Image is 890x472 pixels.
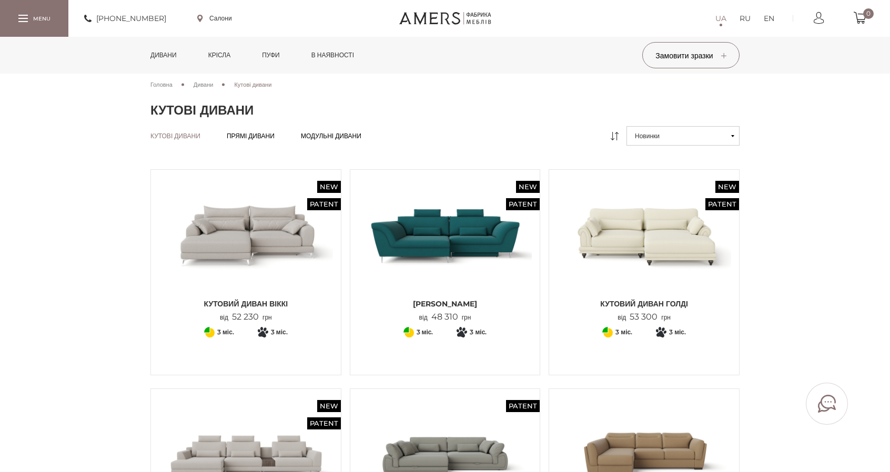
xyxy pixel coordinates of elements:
[417,326,433,338] span: 3 міс.
[317,400,341,412] span: New
[419,312,471,322] p: від грн
[317,181,341,193] span: New
[705,198,739,210] span: Patent
[764,12,774,25] a: EN
[557,178,731,322] a: New Patent Кутовий диван ГОЛДІ Кутовий диван ГОЛДІ Кутовий диван ГОЛДІ від53 300грн
[516,181,540,193] span: New
[740,12,751,25] a: RU
[626,126,740,146] button: Новинки
[217,326,234,338] span: 3 міс.
[307,417,341,429] span: Patent
[669,326,686,338] span: 3 міс.
[197,14,232,23] a: Салони
[358,178,532,322] a: New Patent Кутовий Диван Грейсі Кутовий Диван Грейсі [PERSON_NAME] від48 310грн
[194,81,214,88] span: Дивани
[358,299,532,309] span: [PERSON_NAME]
[626,312,661,322] span: 53 300
[200,37,238,74] a: Крісла
[655,51,726,60] span: Замовити зразки
[227,132,275,140] a: Прямі дивани
[307,198,341,210] span: Patent
[194,80,214,89] a: Дивани
[715,181,739,193] span: New
[159,299,333,309] span: Кутовий диван ВІККІ
[618,312,671,322] p: від грн
[228,312,262,322] span: 52 230
[150,81,173,88] span: Головна
[506,400,540,412] span: Patent
[642,42,740,68] button: Замовити зразки
[863,8,874,19] span: 0
[301,132,361,140] a: Модульні дивани
[715,12,726,25] a: UA
[150,80,173,89] a: Головна
[304,37,362,74] a: в наявності
[150,102,740,118] h1: Кутові дивани
[506,198,540,210] span: Patent
[143,37,185,74] a: Дивани
[220,312,272,322] p: від грн
[615,326,632,338] span: 3 міс.
[428,312,462,322] span: 48 310
[254,37,288,74] a: Пуфи
[159,178,333,322] a: New Patent Кутовий диван ВІККІ Кутовий диван ВІККІ Кутовий диван ВІККІ від52 230грн
[84,12,166,25] a: [PHONE_NUMBER]
[271,326,288,338] span: 3 міс.
[557,299,731,309] span: Кутовий диван ГОЛДІ
[470,326,487,338] span: 3 міс.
